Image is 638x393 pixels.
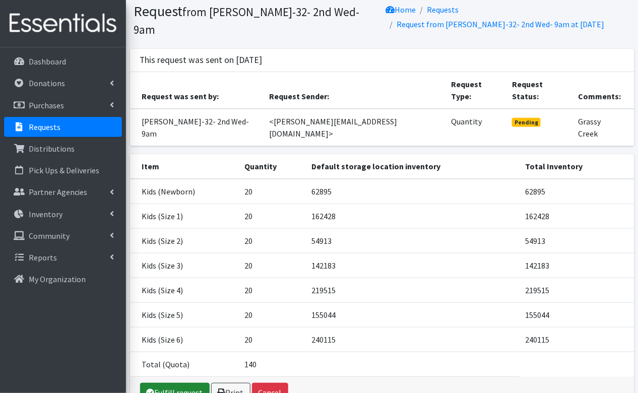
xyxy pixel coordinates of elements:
td: 20 [238,204,305,229]
p: Donations [29,78,65,88]
a: Purchases [4,95,122,115]
td: 20 [238,179,305,204]
td: <[PERSON_NAME][EMAIL_ADDRESS][DOMAIN_NAME]> [263,109,445,146]
td: Quantity [445,109,506,146]
td: 20 [238,327,305,352]
th: Request Type: [445,72,506,109]
td: [PERSON_NAME]-32- 2nd Wed- 9am [130,109,264,146]
td: Kids (Size 1) [130,204,238,229]
a: Requests [4,117,122,137]
p: Pick Ups & Deliveries [29,165,100,175]
a: Inventory [4,204,122,224]
td: 162428 [520,204,634,229]
a: Donations [4,73,122,93]
td: 240115 [520,327,634,352]
a: Requests [427,5,459,15]
h3: This request was sent on [DATE] [140,55,263,65]
th: Quantity [238,154,305,179]
a: Home [386,5,416,15]
p: Community [29,231,70,241]
a: Community [4,226,122,246]
small: from [PERSON_NAME]-32- 2nd Wed- 9am [134,5,360,37]
p: Distributions [29,144,75,154]
a: Partner Agencies [4,182,122,202]
th: Request Sender: [263,72,445,109]
a: Dashboard [4,51,122,72]
td: 54913 [305,229,520,253]
td: Grassy Creek [572,109,634,146]
td: Kids (Size 2) [130,229,238,253]
td: Kids (Newborn) [130,179,238,204]
a: Reports [4,247,122,268]
td: Total (Quota) [130,352,238,377]
td: Kids (Size 5) [130,303,238,327]
td: 62895 [305,179,520,204]
th: Request Status: [506,72,572,109]
td: 155044 [520,303,634,327]
p: Dashboard [29,56,66,67]
td: 20 [238,229,305,253]
td: 62895 [520,179,634,204]
a: Request from [PERSON_NAME]-32- 2nd Wed- 9am at [DATE] [397,19,605,29]
td: 162428 [305,204,520,229]
td: 219515 [520,278,634,303]
td: 142183 [305,253,520,278]
td: Kids (Size 3) [130,253,238,278]
a: Distributions [4,139,122,159]
td: 20 [238,253,305,278]
p: Requests [29,122,60,132]
th: Request was sent by: [130,72,264,109]
td: Kids (Size 4) [130,278,238,303]
p: Inventory [29,209,62,219]
td: 155044 [305,303,520,327]
p: Reports [29,252,57,263]
a: My Organization [4,269,122,289]
p: My Organization [29,274,86,284]
td: 20 [238,278,305,303]
td: Kids (Size 6) [130,327,238,352]
td: 20 [238,303,305,327]
td: 140 [238,352,305,377]
p: Partner Agencies [29,187,88,197]
td: 54913 [520,229,634,253]
td: 219515 [305,278,520,303]
td: 240115 [305,327,520,352]
span: Pending [512,118,541,127]
th: Default storage location inventory [305,154,520,179]
th: Comments: [572,72,634,109]
p: Purchases [29,100,64,110]
th: Item [130,154,238,179]
th: Total Inventory [520,154,634,179]
img: HumanEssentials [4,7,122,40]
td: 142183 [520,253,634,278]
h1: Request [134,3,378,37]
a: Pick Ups & Deliveries [4,160,122,180]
